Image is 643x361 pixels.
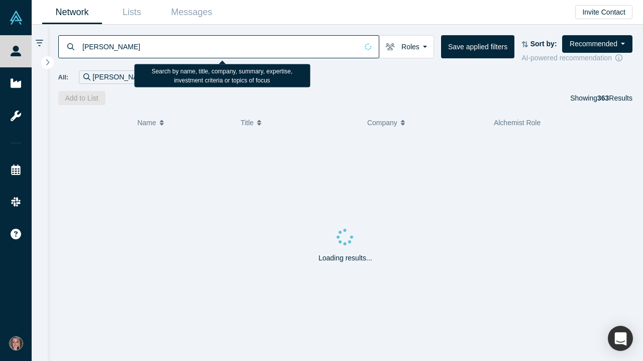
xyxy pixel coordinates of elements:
[575,5,632,19] button: Invite Contact
[9,336,23,350] img: Anna Fahey's Account
[162,1,222,24] a: Messages
[58,72,69,82] span: All:
[530,40,557,48] strong: Sort by:
[42,1,102,24] a: Network
[597,94,632,102] span: Results
[441,35,514,58] button: Save applied filters
[58,91,105,105] button: Add to List
[562,35,632,53] button: Recommended
[367,112,483,133] button: Company
[241,112,357,133] button: Title
[150,71,158,83] button: Remove Filter
[81,35,358,58] input: Search by name, title, company, summary, expertise, investment criteria or topics of focus
[9,11,23,25] img: Alchemist Vault Logo
[137,112,230,133] button: Name
[79,70,162,84] div: [PERSON_NAME]
[367,112,397,133] span: Company
[102,1,162,24] a: Lists
[494,119,541,127] span: Alchemist Role
[318,253,372,263] p: Loading results...
[521,53,632,63] div: AI-powered recommendation
[241,112,254,133] span: Title
[597,94,609,102] strong: 363
[137,112,156,133] span: Name
[570,91,632,105] div: Showing
[379,35,434,58] button: Roles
